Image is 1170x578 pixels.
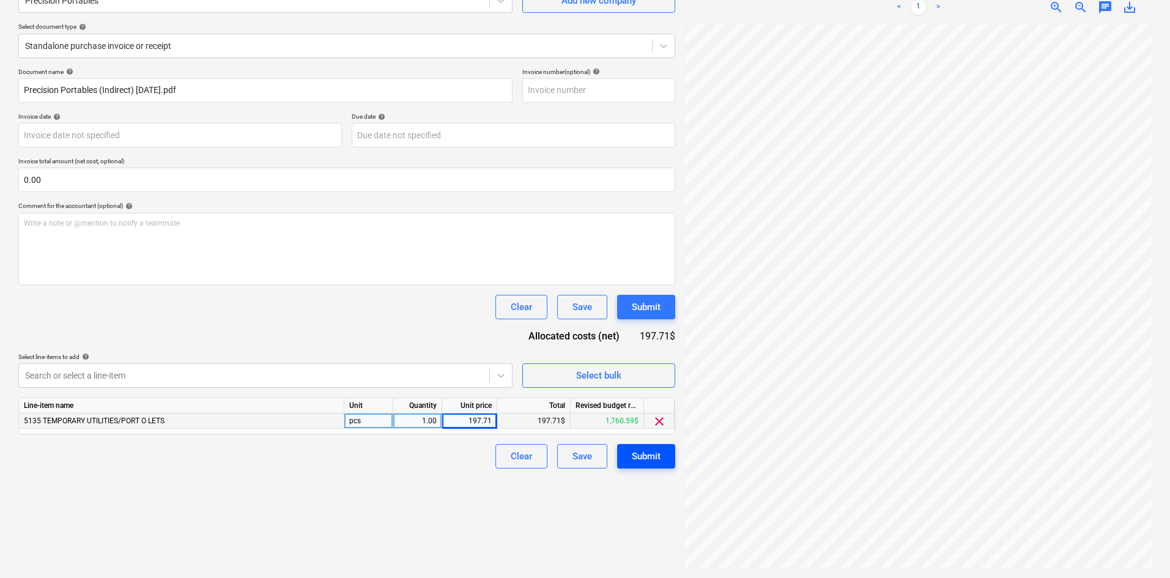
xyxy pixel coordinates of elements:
[18,353,513,361] div: Select line-items to add
[557,295,607,319] button: Save
[522,363,675,388] button: Select bulk
[18,23,675,31] div: Select document type
[18,202,675,210] div: Comment for the accountant (optional)
[571,413,644,429] div: 1,760.59$
[18,123,342,147] input: Invoice date not specified
[511,299,532,315] div: Clear
[652,414,667,429] span: clear
[557,444,607,469] button: Save
[572,448,592,464] div: Save
[352,123,675,147] input: Due date not specified
[495,444,547,469] button: Clear
[497,398,571,413] div: Total
[123,202,133,210] span: help
[511,448,532,464] div: Clear
[632,299,661,315] div: Submit
[18,68,513,76] div: Document name
[76,23,86,31] span: help
[632,448,661,464] div: Submit
[617,295,675,319] button: Submit
[572,299,592,315] div: Save
[18,78,513,103] input: Document name
[344,413,393,429] div: pcs
[18,168,675,192] input: Invoice total amount (net cost, optional)
[522,68,675,76] div: Invoice number (optional)
[393,398,442,413] div: Quantity
[344,398,393,413] div: Unit
[18,113,342,120] div: Invoice date
[376,113,385,120] span: help
[1109,519,1170,578] iframe: Chat Widget
[617,444,675,469] button: Submit
[639,329,675,343] div: 197.71$
[51,113,61,120] span: help
[19,398,344,413] div: Line-item name
[576,368,621,383] div: Select bulk
[18,157,675,168] p: Invoice total amount (net cost, optional)
[497,413,571,429] div: 197.71$
[24,417,165,425] span: 5135 TEMPORARY UTILITIES/PORT O LETS
[352,113,675,120] div: Due date
[64,68,73,75] span: help
[522,78,675,103] input: Invoice number
[447,413,492,429] div: 197.71
[442,398,497,413] div: Unit price
[571,398,644,413] div: Revised budget remaining
[590,68,600,75] span: help
[516,329,639,343] div: Allocated costs (net)
[495,295,547,319] button: Clear
[80,353,89,360] span: help
[398,413,437,429] div: 1.00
